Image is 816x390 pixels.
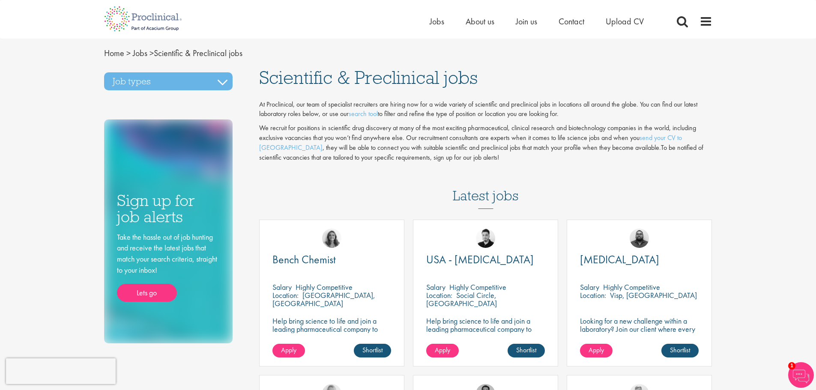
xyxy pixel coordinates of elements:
p: Highly Competitive [603,282,660,292]
span: Apply [589,345,604,354]
a: breadcrumb link to Jobs [133,48,147,59]
a: Apply [272,344,305,357]
a: Shortlist [661,344,699,357]
p: Highly Competitive [296,282,353,292]
span: Apply [435,345,450,354]
span: [MEDICAL_DATA] [580,252,659,267]
a: Upload CV [606,16,644,27]
p: Social Circle, [GEOGRAPHIC_DATA] [426,290,497,308]
span: Location: [426,290,452,300]
div: Take the hassle out of job hunting and receive the latest jobs that match your search criteria, s... [117,232,220,302]
p: We recruit for positions in scientific drug discovery at many of the most exciting pharmaceutical... [259,123,712,162]
span: Salary [426,282,445,292]
a: Contact [559,16,584,27]
p: Looking for a new challenge within a laboratory? Join our client where every experiment brings us... [580,317,699,341]
a: Lets go [117,284,177,302]
a: send your CV to [GEOGRAPHIC_DATA] [259,133,682,152]
p: Help bring science to life and join a leading pharmaceutical company to play a key role in delive... [426,317,545,357]
span: > [149,48,154,59]
img: Ashley Bennett [630,229,649,248]
img: Anderson Maldonado [476,229,495,248]
span: Salary [272,282,292,292]
img: Jackie Cerchio [322,229,341,248]
span: To be notified of scientific vacancies that are tailored to your specific requirements, sign up f... [259,143,703,162]
a: Shortlist [508,344,545,357]
a: Shortlist [354,344,391,357]
span: Salary [580,282,599,292]
h3: Sign up for job alerts [117,192,220,225]
a: USA - [MEDICAL_DATA] [426,254,545,265]
iframe: reCAPTCHA [6,358,116,384]
span: Location: [580,290,606,300]
a: breadcrumb link to Home [104,48,124,59]
p: Help bring science to life and join a leading pharmaceutical company to play a key role in delive... [272,317,391,357]
a: Apply [426,344,459,357]
img: Chatbot [788,362,814,388]
span: > [126,48,131,59]
span: Bench Chemist [272,252,336,267]
a: [MEDICAL_DATA] [580,254,699,265]
span: Scientific & Preclinical jobs [104,48,242,59]
a: Jobs [430,16,444,27]
h3: Job types [104,72,233,90]
span: Scientific & Preclinical jobs [259,66,478,89]
h3: Latest jobs [453,167,519,209]
a: Bench Chemist [272,254,391,265]
p: Highly Competitive [449,282,506,292]
p: Visp, [GEOGRAPHIC_DATA] [610,290,697,300]
p: [GEOGRAPHIC_DATA], [GEOGRAPHIC_DATA] [272,290,375,308]
a: Join us [516,16,537,27]
a: About us [466,16,494,27]
span: Apply [281,345,296,354]
a: Apply [580,344,613,357]
span: 1 [788,362,795,369]
span: Location: [272,290,299,300]
span: USA - [MEDICAL_DATA] [426,252,534,267]
p: At Proclinical, our team of specialist recruiters are hiring now for a wide variety of scientific... [259,100,712,119]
